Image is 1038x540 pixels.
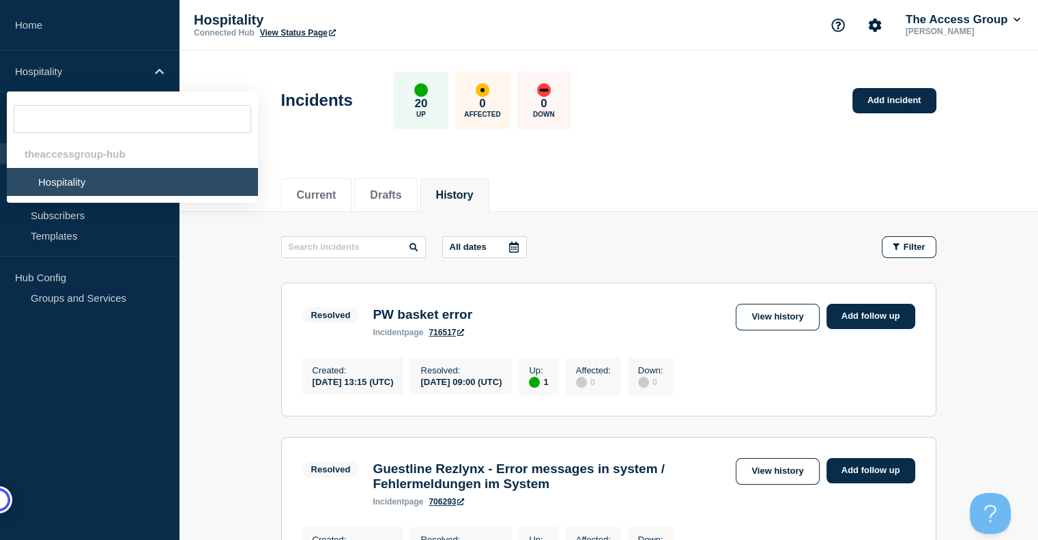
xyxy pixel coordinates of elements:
p: 0 [479,97,485,111]
p: page [373,328,423,337]
span: incident [373,497,404,507]
p: 0 [540,97,547,111]
a: Add follow up [826,458,915,483]
span: Resolved [302,461,360,477]
a: Add incident [852,88,936,113]
p: Affected [464,111,500,118]
p: Down : [638,365,663,375]
button: Account settings [861,11,889,40]
button: All dates [442,236,527,258]
div: disabled [576,377,587,388]
input: Search incidents [281,236,426,258]
span: Filter [904,242,925,252]
button: The Access Group [903,13,1023,27]
p: 20 [414,97,427,111]
span: Resolved [302,307,360,323]
div: 0 [638,375,663,388]
div: [DATE] 13:15 (UTC) [313,375,394,387]
a: View Status Page [260,28,336,38]
iframe: Help Scout Beacon - Open [970,493,1011,534]
h3: PW basket error [373,307,472,322]
p: page [373,497,423,507]
h3: Guestline Rezlynx - Error messages in system / Fehlermeldungen im System [373,461,729,492]
p: Up : [529,365,548,375]
div: down [537,83,551,97]
button: Support [824,11,852,40]
p: Up [416,111,426,118]
p: Affected : [576,365,611,375]
p: Resolved : [420,365,502,375]
div: up [414,83,428,97]
div: theaccessgroup-hub [7,140,258,168]
button: Filter [882,236,936,258]
h1: Incidents [281,91,353,110]
div: [DATE] 09:00 (UTC) [420,375,502,387]
a: View history [736,458,819,485]
p: Connected Hub [194,28,255,38]
li: Hospitality [7,168,258,196]
button: Drafts [370,189,401,201]
p: Hospitality [194,12,467,28]
div: affected [476,83,489,97]
p: Created : [313,365,394,375]
a: 716517 [429,328,464,337]
p: Down [533,111,555,118]
p: Hospitality [15,66,146,77]
a: View history [736,304,819,330]
span: incident [373,328,404,337]
div: disabled [638,377,649,388]
a: 706293 [429,497,464,507]
a: Add follow up [826,304,915,329]
button: History [436,189,474,201]
p: All dates [450,242,487,252]
button: Current [297,189,336,201]
div: 0 [576,375,611,388]
div: up [529,377,540,388]
p: [PERSON_NAME] [903,27,1023,36]
div: 1 [529,375,548,388]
